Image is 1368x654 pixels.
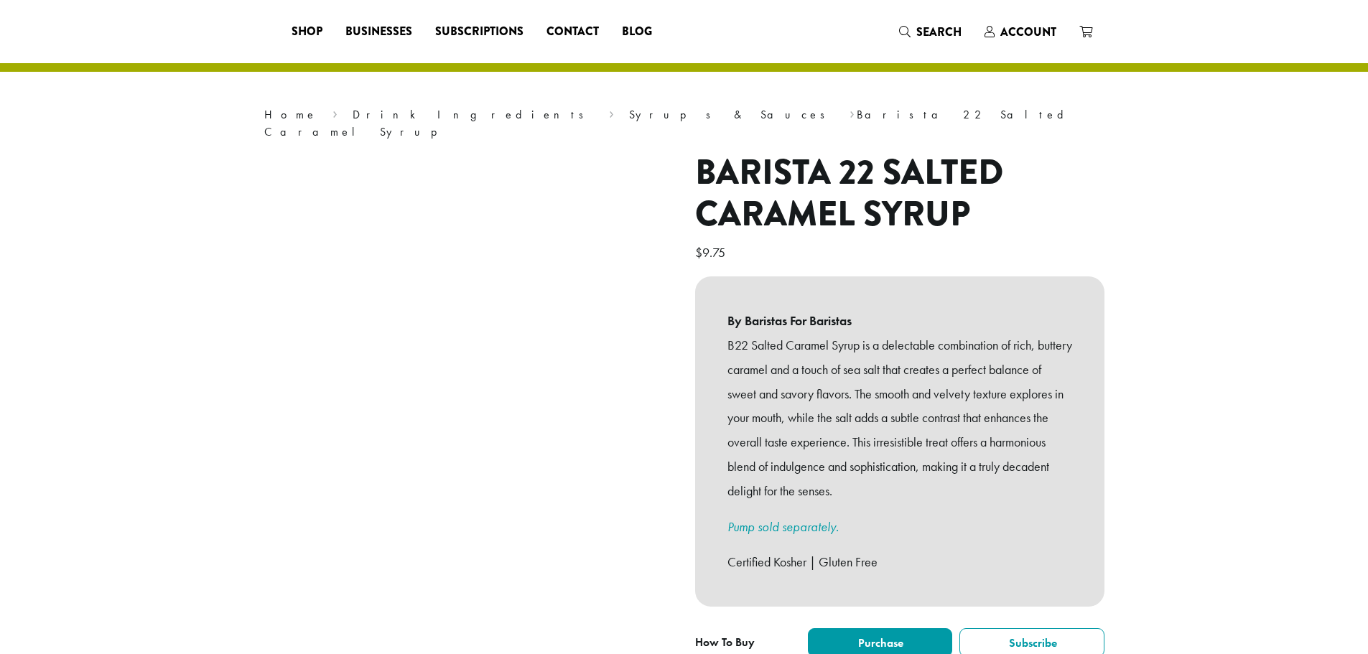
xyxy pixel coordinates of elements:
[727,309,1072,333] b: By Baristas For Baristas
[280,20,334,43] a: Shop
[695,244,702,261] span: $
[345,23,412,41] span: Businesses
[856,635,903,650] span: Purchase
[850,101,855,123] span: ›
[292,23,322,41] span: Shop
[629,107,834,122] a: Syrups & Sauces
[546,23,599,41] span: Contact
[435,23,524,41] span: Subscriptions
[695,244,729,261] bdi: 9.75
[264,107,317,122] a: Home
[916,24,962,40] span: Search
[424,20,535,43] a: Subscriptions
[695,152,1104,235] h1: Barista 22 Salted Caramel Syrup
[332,101,338,123] span: ›
[535,20,610,43] a: Contact
[609,101,614,123] span: ›
[334,20,424,43] a: Businesses
[727,518,839,535] a: Pump sold separately.
[1007,635,1057,650] span: Subscribe
[264,106,1104,141] nav: Breadcrumb
[727,333,1072,503] p: B22 Salted Caramel Syrup is a delectable combination of rich, buttery caramel and a touch of sea ...
[353,107,593,122] a: Drink Ingredients
[727,550,1072,574] p: Certified Kosher | Gluten Free
[888,20,973,44] a: Search
[1000,24,1056,40] span: Account
[695,635,755,650] span: How To Buy
[610,20,664,43] a: Blog
[973,20,1068,44] a: Account
[622,23,652,41] span: Blog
